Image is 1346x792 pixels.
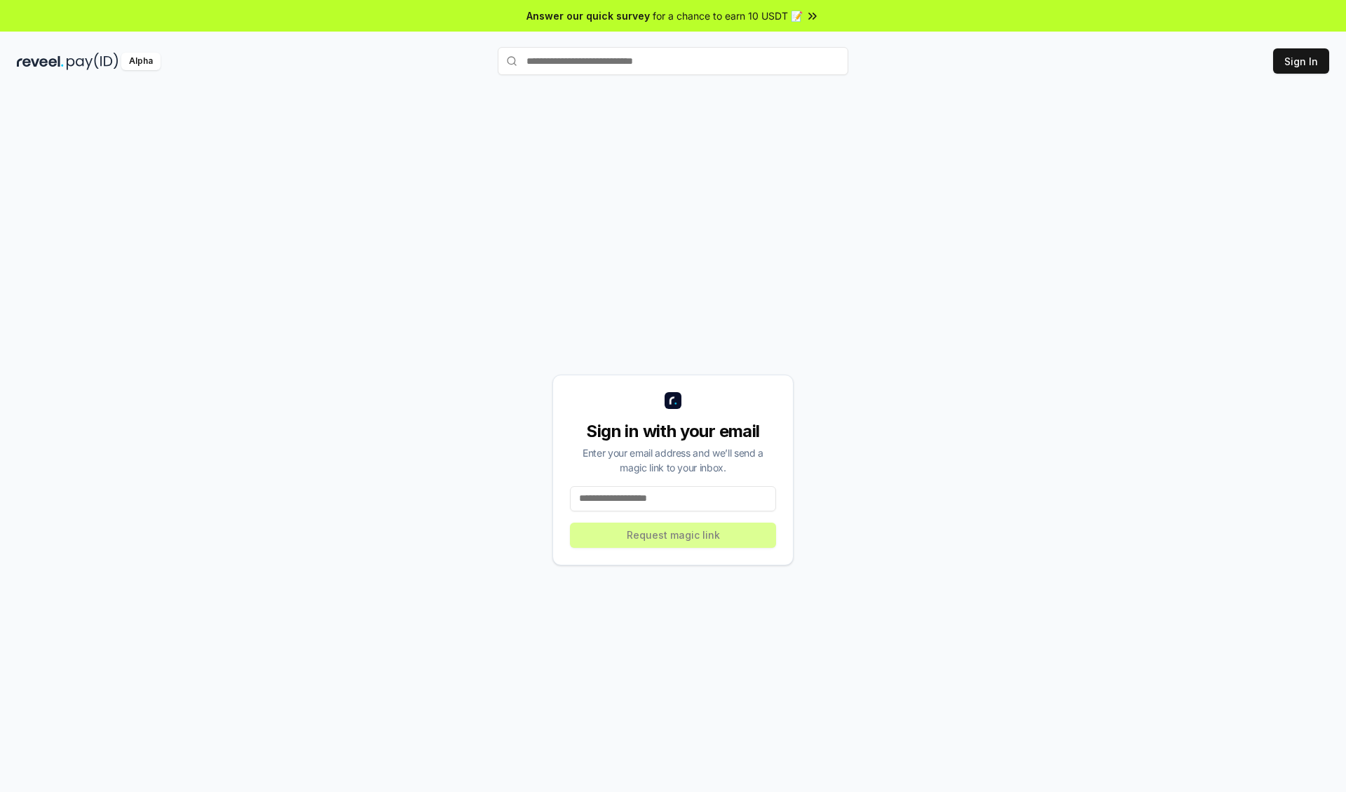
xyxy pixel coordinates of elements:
span: for a chance to earn 10 USDT 📝 [653,8,803,23]
div: Alpha [121,53,161,70]
img: logo_small [665,392,681,409]
span: Answer our quick survey [526,8,650,23]
div: Sign in with your email [570,420,776,443]
div: Enter your email address and we’ll send a magic link to your inbox. [570,445,776,475]
img: reveel_dark [17,53,64,70]
button: Sign In [1273,48,1329,74]
img: pay_id [67,53,118,70]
